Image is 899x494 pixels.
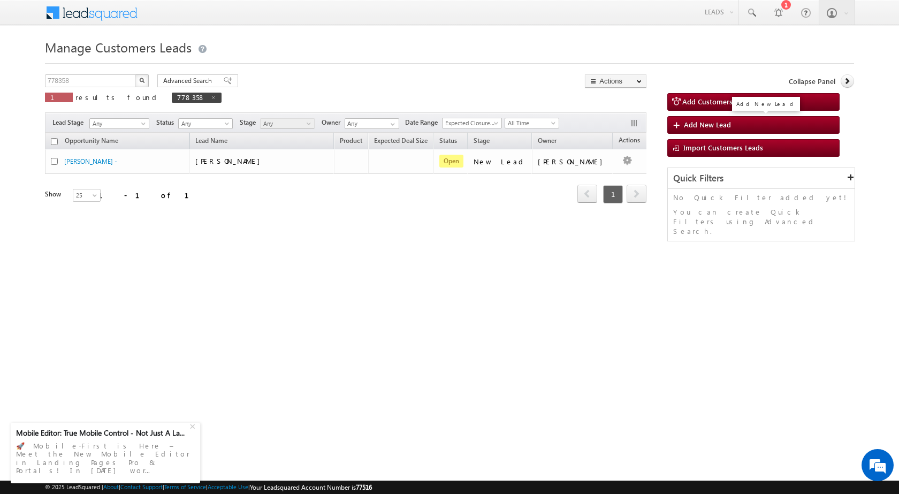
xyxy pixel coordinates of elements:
[468,135,495,149] a: Stage
[156,118,178,127] span: Status
[89,118,149,129] a: Any
[345,118,399,129] input: Type to Search
[682,97,753,106] span: Add Customers Leads
[16,428,188,438] div: Mobile Editor: True Mobile Control - Not Just A La...
[65,136,118,145] span: Opportunity Name
[405,118,442,127] span: Date Range
[585,74,646,88] button: Actions
[59,135,124,149] a: Opportunity Name
[322,118,345,127] span: Owner
[90,119,146,128] span: Any
[240,118,260,127] span: Stage
[64,157,117,165] a: [PERSON_NAME] -
[789,77,835,86] span: Collapse Panel
[75,93,161,102] span: results found
[103,483,119,490] a: About
[187,419,200,432] div: +
[73,189,101,202] a: 25
[164,483,206,490] a: Terms of Service
[474,157,527,166] div: New Lead
[356,483,372,491] span: 77516
[442,118,502,128] a: Expected Closure Date
[369,135,433,149] a: Expected Deal Size
[577,185,597,203] span: prev
[190,135,233,149] span: Lead Name
[120,483,163,490] a: Contact Support
[45,189,64,199] div: Show
[577,186,597,203] a: prev
[684,120,731,129] span: Add New Lead
[736,100,796,108] p: Add New Lead
[250,483,372,491] span: Your Leadsquared Account Number is
[139,78,144,83] img: Search
[613,134,645,148] span: Actions
[51,138,58,145] input: Check all records
[443,118,498,128] span: Expected Closure Date
[474,136,490,145] span: Stage
[683,143,763,152] span: Import Customers Leads
[385,119,398,130] a: Show All Items
[627,185,646,203] span: next
[177,93,205,102] span: 778358
[50,93,67,102] span: 1
[98,189,202,201] div: 1 - 1 of 1
[163,76,215,86] span: Advanced Search
[52,118,88,127] span: Lead Stage
[603,185,623,203] span: 1
[439,155,463,168] span: Open
[178,118,233,129] a: Any
[538,136,557,145] span: Owner
[668,168,855,189] div: Quick Filters
[45,482,372,492] span: © 2025 LeadSquared | | | | |
[505,118,556,128] span: All Time
[208,483,248,490] a: Acceptable Use
[538,157,608,166] div: [PERSON_NAME]
[673,193,849,202] p: No Quick Filter added yet!
[505,118,559,128] a: All Time
[374,136,428,145] span: Expected Deal Size
[45,39,192,56] span: Manage Customers Leads
[627,186,646,203] a: next
[340,136,362,145] span: Product
[673,207,849,236] p: You can create Quick Filters using Advanced Search.
[179,119,230,128] span: Any
[261,119,311,128] span: Any
[195,156,265,165] span: [PERSON_NAME]
[73,191,102,200] span: 25
[260,118,315,129] a: Any
[434,135,462,149] a: Status
[16,438,195,478] div: 🚀 Mobile-First is Here – Meet the New Mobile Editor in Landing Pages Pro & Portals! In [DATE] wor...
